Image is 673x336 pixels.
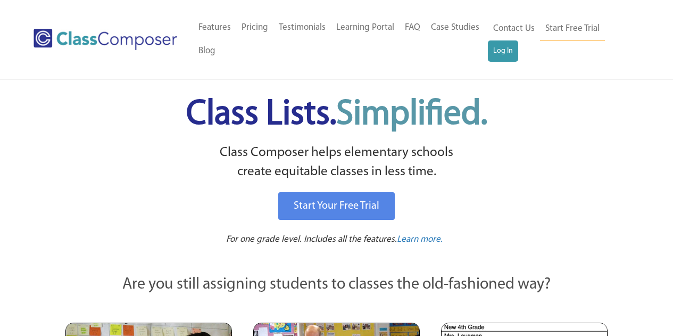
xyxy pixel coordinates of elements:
p: Are you still assigning students to classes the old-fashioned way? [65,273,608,297]
a: FAQ [400,16,426,39]
span: Start Your Free Trial [294,201,379,211]
a: Learning Portal [331,16,400,39]
span: Class Lists. [186,97,487,132]
img: Class Composer [34,29,177,50]
a: Learn more. [397,233,443,247]
a: Log In [488,40,518,62]
a: Start Free Trial [540,17,605,41]
span: Learn more. [397,235,443,244]
span: Simplified. [336,97,487,132]
a: Contact Us [488,17,540,40]
nav: Header Menu [488,17,632,62]
a: Blog [193,39,221,63]
a: Start Your Free Trial [278,192,395,220]
a: Case Studies [426,16,485,39]
nav: Header Menu [193,16,488,63]
a: Testimonials [273,16,331,39]
a: Pricing [236,16,273,39]
a: Features [193,16,236,39]
span: For one grade level. Includes all the features. [226,235,397,244]
p: Class Composer helps elementary schools create equitable classes in less time. [64,143,610,182]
